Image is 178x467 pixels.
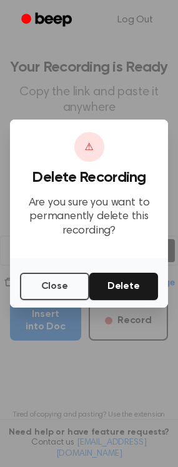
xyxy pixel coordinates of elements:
a: Beep [12,8,83,32]
a: Log Out [105,5,166,35]
p: Are you sure you want to permanently delete this recording? [20,196,158,238]
button: Close [20,273,89,300]
div: ⚠ [74,132,104,162]
button: Delete [89,273,159,300]
h3: Delete Recording [20,169,158,186]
